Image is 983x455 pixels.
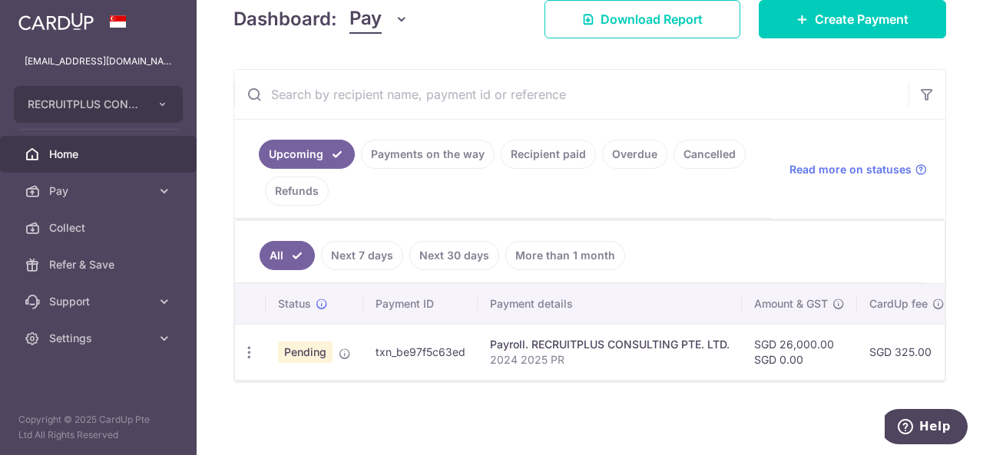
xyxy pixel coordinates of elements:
p: [EMAIL_ADDRESS][DOMAIN_NAME] [25,54,172,69]
th: Payment ID [363,284,478,324]
button: Pay [349,5,409,34]
span: Pending [278,341,333,363]
button: RECRUITPLUS CONSULTING PTE. LTD. [14,86,183,123]
input: Search by recipient name, payment id or reference [234,70,909,119]
span: Status [278,296,311,312]
span: Support [49,294,151,309]
iframe: Opens a widget where you can find more information [885,409,968,447]
a: Overdue [602,140,667,169]
th: Payment details [478,284,742,324]
a: Refunds [265,176,329,206]
a: Read more on statuses [789,162,927,177]
p: 2024 2025 PR [490,352,730,368]
a: Next 7 days [321,241,403,270]
a: Cancelled [674,140,746,169]
span: Amount & GST [754,296,828,312]
span: Download Report [601,10,703,28]
span: Home [49,147,151,162]
a: Recipient paid [501,140,596,169]
td: txn_be97f5c63ed [363,324,478,380]
td: SGD 325.00 [857,324,957,380]
span: Refer & Save [49,257,151,272]
span: RECRUITPLUS CONSULTING PTE. LTD. [28,97,141,112]
a: Payments on the way [361,140,495,169]
a: All [260,241,315,270]
td: SGD 26,000.00 SGD 0.00 [742,324,857,380]
span: Settings [49,331,151,346]
a: More than 1 month [505,241,625,270]
span: Read more on statuses [789,162,912,177]
span: Collect [49,220,151,236]
span: Pay [349,5,382,34]
img: CardUp [18,12,94,31]
span: Pay [49,183,151,199]
a: Upcoming [259,140,355,169]
h4: Dashboard: [233,5,337,33]
span: CardUp fee [869,296,928,312]
a: Next 30 days [409,241,499,270]
span: Create Payment [815,10,909,28]
div: Payroll. RECRUITPLUS CONSULTING PTE. LTD. [490,337,730,352]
